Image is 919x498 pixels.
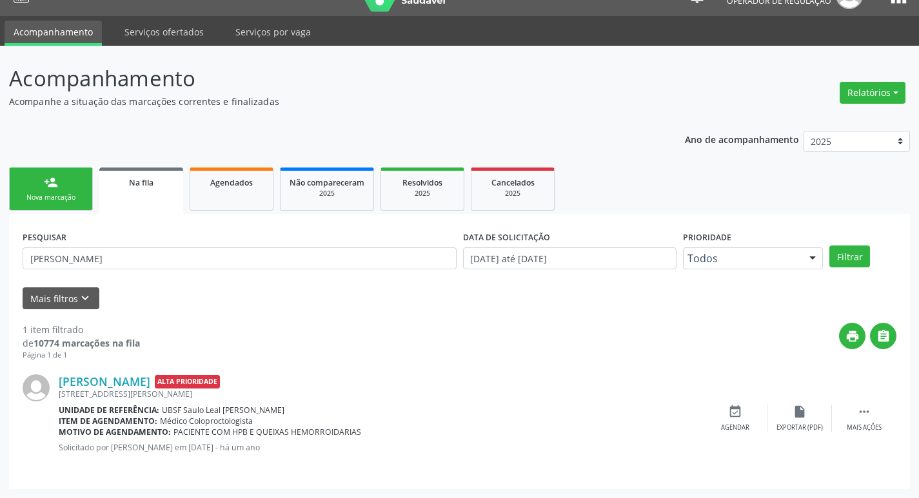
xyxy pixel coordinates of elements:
span: Resolvidos [402,177,442,188]
strong: 10774 marcações na fila [34,337,140,349]
span: Cancelados [491,177,535,188]
p: Solicitado por [PERSON_NAME] em [DATE] - há um ano [59,442,703,453]
div: 2025 [390,189,455,198]
button: Relatórios [840,82,905,104]
i: print [845,329,860,343]
a: Serviços por vaga [226,21,320,43]
div: person_add [44,175,58,189]
b: Motivo de agendamento: [59,426,171,437]
i: insert_drive_file [793,405,807,419]
button: print [839,323,865,349]
button:  [870,323,896,349]
i: event_available [728,405,742,419]
div: 1 item filtrado [23,323,140,336]
div: 2025 [290,189,364,198]
p: Ano de acompanhamento [685,131,799,147]
span: Todos [687,252,797,265]
span: UBSF Saulo Leal [PERSON_NAME] [162,405,284,416]
i:  [857,405,871,419]
a: Serviços ofertados [115,21,213,43]
a: [PERSON_NAME] [59,374,150,388]
button: Filtrar [829,245,870,267]
b: Unidade de referência: [59,405,159,416]
div: Mais ações [847,423,882,432]
a: Acompanhamento [5,21,102,46]
b: Item de agendamento: [59,416,157,426]
div: Exportar (PDF) [776,423,823,432]
p: Acompanhe a situação das marcações correntes e finalizadas [9,95,640,108]
img: img [23,374,50,401]
label: PESQUISAR [23,227,66,247]
div: Nova marcação [19,193,83,202]
span: Na fila [129,177,153,188]
div: de [23,336,140,350]
input: Selecione um intervalo [463,247,677,269]
span: Não compareceram [290,177,364,188]
div: [STREET_ADDRESS][PERSON_NAME] [59,388,703,399]
button: Mais filtroskeyboard_arrow_down [23,287,99,310]
span: Agendados [210,177,253,188]
input: Nome, CNS [23,247,457,269]
span: Médico Coloproctologista [160,416,253,426]
p: Acompanhamento [9,62,640,95]
span: PACIENTE COM HPB E QUEIXAS HEMORROIDARIAS [173,426,361,437]
span: Alta Prioridade [155,375,220,388]
div: Página 1 de 1 [23,350,140,361]
i: keyboard_arrow_down [78,291,92,305]
i:  [876,329,891,343]
div: 2025 [480,189,545,198]
label: Prioridade [683,227,731,247]
div: Agendar [721,423,749,432]
label: DATA DE SOLICITAÇÃO [463,227,550,247]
